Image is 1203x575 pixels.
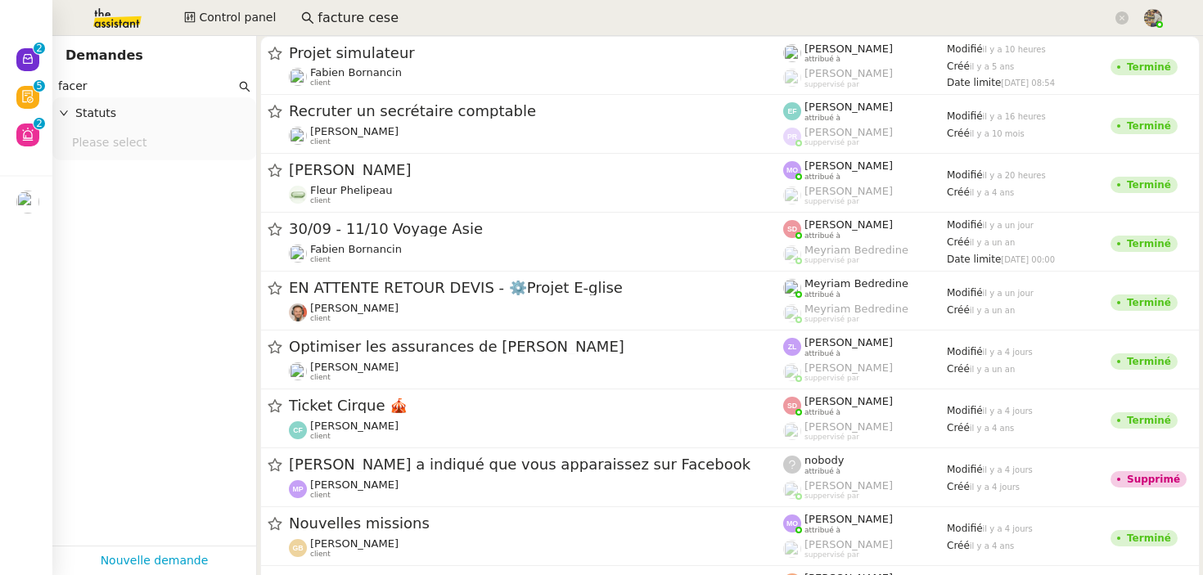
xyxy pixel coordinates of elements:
span: attribué à [804,526,840,535]
span: Modifié [947,219,983,231]
app-user-label: attribué à [783,454,947,475]
p: 5 [36,80,43,95]
img: svg [289,539,307,557]
button: Control panel [174,7,286,29]
span: [PERSON_NAME] [804,420,893,433]
span: Meyriam Bedredine [804,244,908,256]
span: Modifié [947,287,983,299]
span: [PERSON_NAME] [310,478,399,491]
img: svg [783,220,801,238]
span: Modifié [947,523,983,534]
input: Rechercher [58,77,236,96]
div: Terminé [1127,62,1171,72]
span: suppervisé par [804,374,859,383]
img: svg [783,161,801,179]
span: [PERSON_NAME] [804,479,893,492]
span: attribué à [804,467,840,476]
span: il y a 4 ans [970,541,1014,550]
span: [PERSON_NAME] [804,362,893,374]
span: il y a un jour [983,221,1034,230]
span: [PERSON_NAME] [804,336,893,348]
app-user-label: suppervisé par [783,479,947,501]
span: Créé [947,540,970,551]
span: Optimiser les assurances de [PERSON_NAME] [289,339,783,354]
span: client [310,255,331,264]
span: Nouvelles missions [289,516,783,531]
span: Recruter un secrétaire comptable [289,104,783,119]
img: users%2FxCwB1pXZRPOJFRNlJ86Onbfypl03%2Favatar%2Fguigui-removebg-preview.png [783,44,801,62]
app-user-detailed-label: client [289,537,783,559]
img: svg [783,102,801,120]
span: Modifié [947,110,983,122]
app-user-detailed-label: client [289,361,783,382]
div: Terminé [1127,121,1171,131]
app-user-label: attribué à [783,159,947,181]
img: users%2FPPrFYTsEAUgQy5cK5MCpqKbOX8K2%2Favatar%2FCapture%20d%E2%80%99e%CC%81cran%202023-06-05%20a%... [783,186,801,204]
app-user-detailed-label: client [289,478,783,500]
span: [DATE] 08:54 [1001,79,1055,88]
span: Créé [947,186,970,198]
span: [PERSON_NAME] [804,67,893,79]
span: [PERSON_NAME] [289,163,783,177]
div: Supprimé [1127,474,1180,484]
span: il y a un an [970,306,1015,315]
img: users%2FNsDxpgzytqOlIY2WSYlFcHtx26m1%2Favatar%2F8901.jpg [289,245,307,263]
span: il y a un an [970,238,1015,247]
span: attribué à [804,114,840,123]
span: suppervisé par [804,80,859,89]
span: Fleur Phelipeau [310,184,393,196]
span: suppervisé par [804,197,859,206]
span: Date limite [947,77,1001,88]
span: client [310,196,331,205]
span: client [310,373,331,382]
span: Créé [947,128,970,139]
app-user-label: attribué à [783,277,947,299]
p: 2 [36,118,43,133]
app-user-label: suppervisé par [783,538,947,559]
span: [PERSON_NAME] [804,101,893,113]
span: il y a 16 heures [983,112,1046,121]
span: Créé [947,304,970,316]
img: users%2FHIWaaSoTa5U8ssS5t403NQMyZZE3%2Favatar%2Fa4be050e-05fa-4f28-bbe7-e7e8e4788720 [16,191,39,213]
span: [PERSON_NAME] [804,43,893,55]
span: client [310,314,331,323]
span: client [310,432,331,441]
span: [PERSON_NAME] [310,537,399,550]
app-user-detailed-label: client [289,125,783,146]
app-user-label: attribué à [783,43,947,64]
app-user-label: attribué à [783,101,947,122]
span: il y a 4 jours [983,465,1033,474]
nz-badge-sup: 2 [34,118,45,129]
app-user-label: suppervisé par [783,303,947,324]
app-user-label: attribué à [783,218,947,240]
div: Statuts [52,97,256,129]
span: [PERSON_NAME] [310,302,399,314]
div: Terminé [1127,298,1171,308]
img: users%2FoFdbodQ3TgNoWt9kP3GXAs5oaCq1%2Favatar%2Fprofile-pic.png [783,363,801,381]
img: users%2FaellJyylmXSg4jqeVbanehhyYJm1%2Favatar%2Fprofile-pic%20(4).png [783,304,801,322]
app-user-label: suppervisé par [783,244,947,265]
span: [PERSON_NAME] [804,395,893,407]
span: suppervisé par [804,550,859,559]
span: Meyriam Bedredine [804,303,908,315]
span: il y a 5 ans [970,62,1014,71]
span: suppervisé par [804,138,859,147]
app-user-detailed-label: client [289,184,783,205]
span: attribué à [804,349,840,358]
img: users%2FaellJyylmXSg4jqeVbanehhyYJm1%2Favatar%2Fprofile-pic%20(4).png [783,245,801,263]
app-user-detailed-label: client [289,243,783,264]
img: users%2FTtzP7AGpm5awhzgAzUtU1ot6q7W2%2Favatar%2Fb1ec9cbd-befd-4b0f-b4c2-375d59dbe3fa [289,127,307,145]
img: users%2FaellJyylmXSg4jqeVbanehhyYJm1%2Favatar%2Fprofile-pic%20(4).png [783,279,801,297]
span: il y a 4 ans [970,188,1014,197]
span: [PERSON_NAME] a indiqué que vous apparaissez sur Facebook [289,457,783,472]
img: 70aa4f02-4601-41a7-97d6-196d60f82c2f [289,303,307,321]
span: attribué à [804,290,840,299]
span: 30/09 - 11/10 Voyage Asie [289,222,783,236]
span: Modifié [947,464,983,475]
span: Date limite [947,254,1001,265]
span: Projet simulateur [289,46,783,61]
span: il y a 4 jours [983,407,1033,416]
div: Terminé [1127,239,1171,249]
span: client [310,79,331,88]
div: Terminé [1127,357,1171,366]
